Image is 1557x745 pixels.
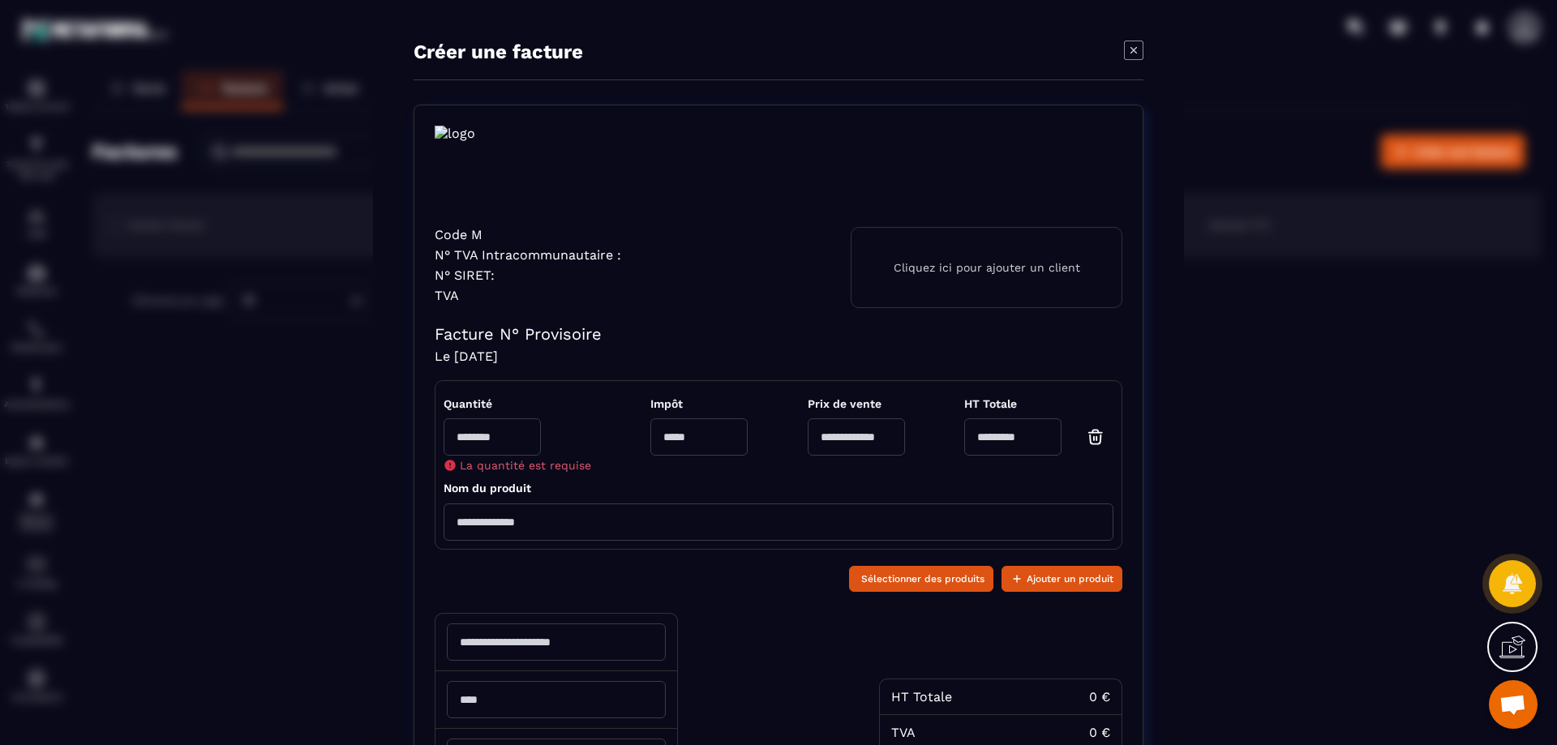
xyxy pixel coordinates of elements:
span: Sélectionner des produits [861,571,984,587]
p: Cliquez ici pour ajouter un client [894,261,1080,274]
div: HT Totale [891,689,952,704]
span: Quantité [444,397,591,410]
p: N° TVA Intracommunautaire : [435,247,621,263]
span: La quantité est requise [460,459,591,472]
p: Code M [435,227,621,242]
span: Ajouter un produit [1027,571,1113,587]
h4: Le [DATE] [435,349,1122,364]
span: Nom du produit [444,482,531,495]
span: HT Totale [964,397,1113,410]
p: N° SIRET: [435,268,621,283]
div: 0 € [1089,725,1110,740]
img: logo [435,126,637,227]
button: Ajouter un produit [1002,566,1122,592]
span: Impôt [650,397,748,410]
div: 0 € [1089,689,1110,704]
a: Ouvrir le chat [1489,680,1538,729]
span: Prix de vente [808,397,905,410]
h4: Facture N° Provisoire [435,324,1122,344]
p: TVA [435,288,621,303]
p: Créer une facture [414,41,583,63]
div: TVA [891,725,916,740]
button: Sélectionner des produits [849,566,993,592]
